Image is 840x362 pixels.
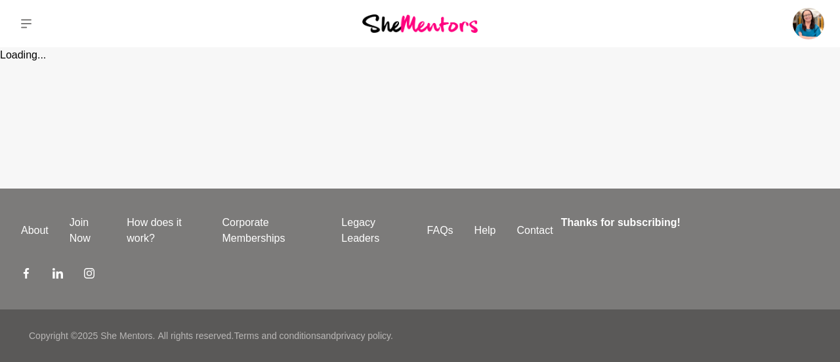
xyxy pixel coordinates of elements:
[21,267,31,283] a: Facebook
[59,215,116,246] a: Join Now
[29,329,155,343] p: Copyright © 2025 She Mentors .
[336,330,390,341] a: privacy policy
[417,223,464,238] a: FAQs
[561,215,811,231] h4: Thanks for subscribing!
[234,330,320,341] a: Terms and conditions
[331,215,416,246] a: Legacy Leaders
[793,8,824,39] img: Jennifer Natale
[116,215,211,246] a: How does it work?
[10,223,59,238] a: About
[362,14,478,32] img: She Mentors Logo
[84,267,94,283] a: Instagram
[157,329,392,343] p: All rights reserved. and .
[507,223,564,238] a: Contact
[464,223,507,238] a: Help
[211,215,331,246] a: Corporate Memberships
[52,267,63,283] a: LinkedIn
